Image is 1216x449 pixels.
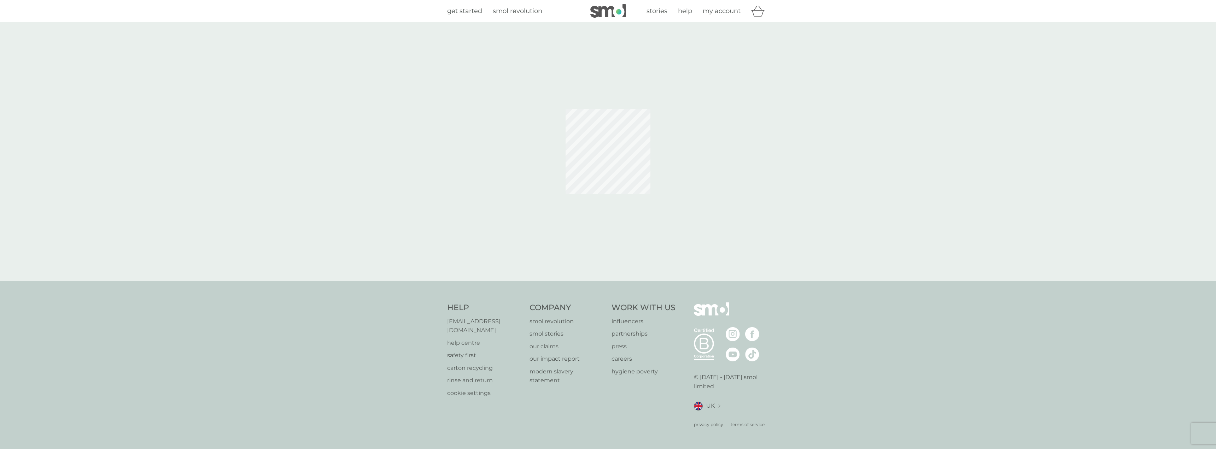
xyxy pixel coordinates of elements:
[447,351,522,360] a: safety first
[703,7,741,15] span: my account
[726,347,740,361] img: visit the smol Youtube page
[706,401,715,410] span: UK
[751,4,769,18] div: basket
[612,354,676,364] a: careers
[612,302,676,313] h4: Work With Us
[612,342,676,351] a: press
[678,7,692,15] span: help
[694,373,769,391] p: © [DATE] - [DATE] smol limited
[678,6,692,16] a: help
[447,389,522,398] a: cookie settings
[694,421,723,428] a: privacy policy
[447,376,522,385] a: rinse and return
[647,7,667,15] span: stories
[447,338,522,348] a: help centre
[694,402,703,410] img: UK flag
[726,327,740,341] img: visit the smol Instagram page
[493,6,542,16] a: smol revolution
[447,317,522,335] a: [EMAIL_ADDRESS][DOMAIN_NAME]
[530,342,605,351] a: our claims
[718,404,720,408] img: select a new location
[530,367,605,385] a: modern slavery statement
[447,6,482,16] a: get started
[612,317,676,326] a: influencers
[703,6,741,16] a: my account
[745,347,759,361] img: visit the smol Tiktok page
[447,7,482,15] span: get started
[590,4,626,18] img: smol
[530,354,605,364] a: our impact report
[530,302,605,313] h4: Company
[647,6,667,16] a: stories
[745,327,759,341] img: visit the smol Facebook page
[447,364,522,373] a: carton recycling
[493,7,542,15] span: smol revolution
[530,329,605,338] a: smol stories
[530,317,605,326] a: smol revolution
[612,367,676,376] a: hygiene poverty
[731,421,765,428] a: terms of service
[447,302,522,313] h4: Help
[694,302,729,326] img: smol
[612,329,676,338] a: partnerships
